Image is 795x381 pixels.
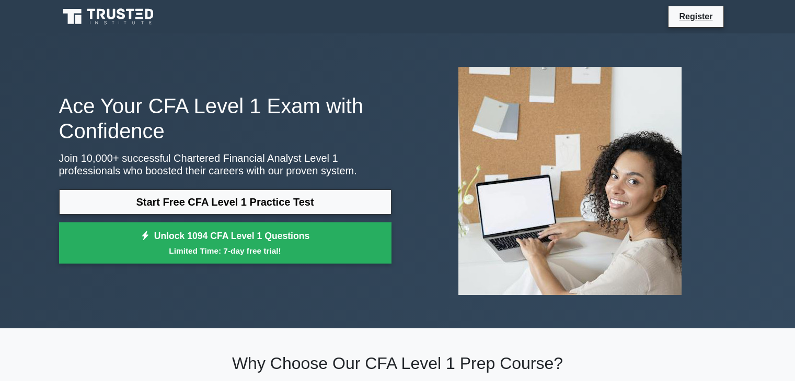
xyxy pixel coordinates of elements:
h1: Ace Your CFA Level 1 Exam with Confidence [59,93,391,144]
small: Limited Time: 7-day free trial! [72,245,378,257]
a: Register [673,10,719,23]
p: Join 10,000+ successful Chartered Financial Analyst Level 1 professionals who boosted their caree... [59,152,391,177]
a: Start Free CFA Level 1 Practice Test [59,189,391,215]
a: Unlock 1094 CFA Level 1 QuestionsLimited Time: 7-day free trial! [59,222,391,264]
h2: Why Choose Our CFA Level 1 Prep Course? [59,353,736,373]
